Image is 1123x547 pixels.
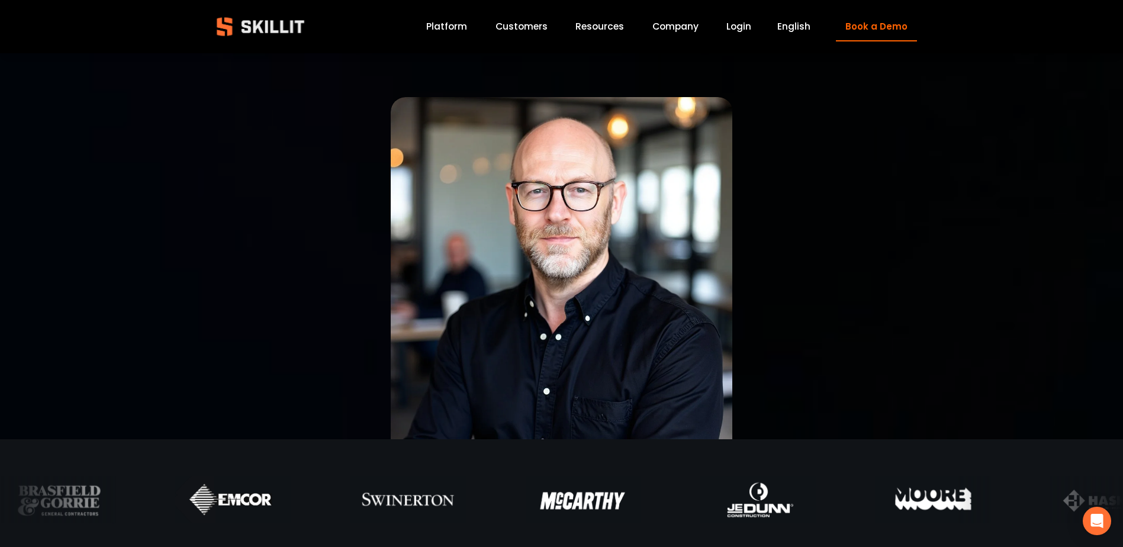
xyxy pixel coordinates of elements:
span: Resources [575,20,624,33]
span: English [777,20,810,33]
a: Platform [426,19,467,35]
a: Company [652,19,699,35]
a: Login [726,19,751,35]
a: Customers [495,19,548,35]
a: Book a Demo [836,12,916,41]
div: Open Intercom Messenger [1083,507,1111,535]
div: language picker [777,19,810,35]
a: folder dropdown [575,19,624,35]
img: Skillit [207,9,314,44]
